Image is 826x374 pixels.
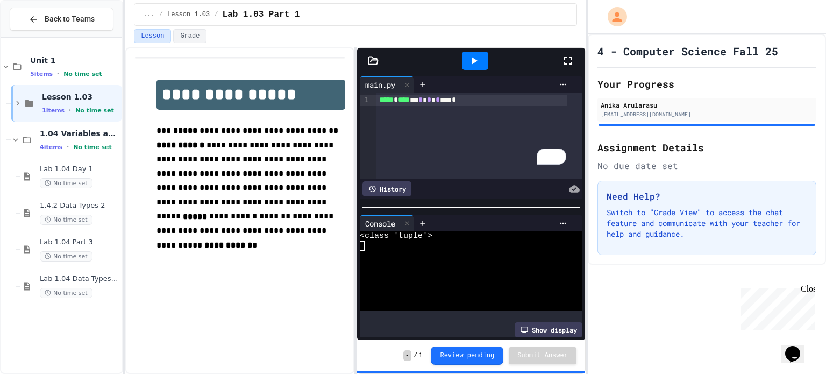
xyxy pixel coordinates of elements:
[376,93,582,179] div: To enrich screen reader interactions, please activate Accessibility in Grammarly extension settings
[75,107,114,114] span: No time set
[57,69,59,78] span: •
[40,274,120,284] span: Lab 1.04 Data Types Part 4
[143,10,155,19] span: ...
[418,351,422,360] span: 1
[30,55,120,65] span: Unit 1
[360,215,414,231] div: Console
[73,144,112,151] span: No time set
[601,110,813,118] div: [EMAIL_ADDRESS][DOMAIN_NAME]
[597,159,816,172] div: No due date set
[737,284,815,330] iframe: chat widget
[40,288,92,298] span: No time set
[134,29,171,43] button: Lesson
[30,70,53,77] span: 5 items
[597,44,778,59] h1: 4 - Computer Science Fall 25
[40,238,120,247] span: Lab 1.04 Part 3
[597,140,816,155] h2: Assignment Details
[69,106,71,115] span: •
[360,231,432,241] span: <class 'tuple'>
[40,178,92,188] span: No time set
[67,143,69,151] span: •
[517,351,568,360] span: Submit Answer
[40,251,92,262] span: No time set
[509,347,576,364] button: Submit Answer
[360,76,414,93] div: main.py
[40,201,120,210] span: 1.4.2 Data Types 2
[63,70,102,77] span: No time set
[4,4,74,68] div: Chat with us now!Close
[607,190,807,203] h3: Need Help?
[403,350,411,361] span: -
[607,207,807,239] p: Switch to "Grade View" to access the chat feature and communicate with your teacher for help and ...
[414,351,417,360] span: /
[360,79,401,90] div: main.py
[45,13,95,25] span: Back to Teams
[431,347,503,365] button: Review pending
[42,92,120,102] span: Lesson 1.03
[40,144,62,151] span: 4 items
[40,165,120,174] span: Lab 1.04 Day 1
[173,29,206,43] button: Grade
[362,181,411,196] div: History
[360,218,401,229] div: Console
[40,129,120,138] span: 1.04 Variables and User Input
[167,10,210,19] span: Lesson 1.03
[40,215,92,225] span: No time set
[42,107,65,114] span: 1 items
[10,8,113,31] button: Back to Teams
[601,100,813,110] div: Anika Arularasu
[597,76,816,91] h2: Your Progress
[596,4,630,29] div: My Account
[781,331,815,363] iframe: chat widget
[360,95,371,106] div: 1
[222,8,300,21] span: Lab 1.03 Part 1
[159,10,163,19] span: /
[515,322,582,337] div: Show display
[214,10,218,19] span: /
